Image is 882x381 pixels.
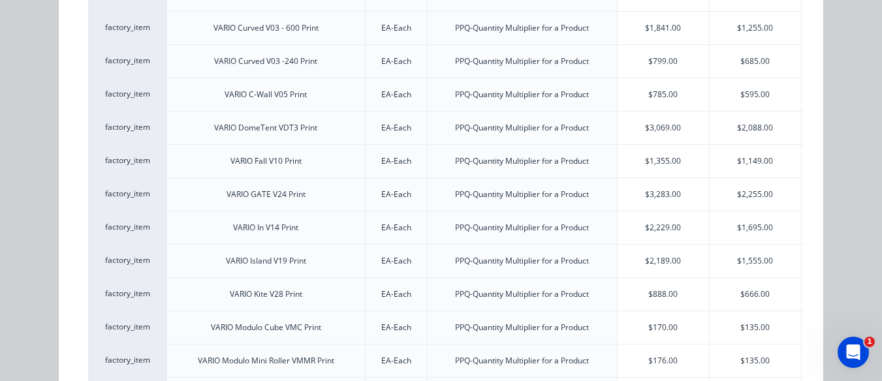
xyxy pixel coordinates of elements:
div: factory_item [88,11,166,44]
div: $3,069.00 [618,112,709,144]
div: $0.00 [802,278,867,311]
div: VARIO Kite V28 Print [230,288,302,300]
div: EA-Each [381,22,411,34]
div: $0.00 [802,12,867,44]
div: PPQ-Quantity Multiplier for a Product [455,288,589,300]
div: $785.00 [618,78,709,111]
div: factory_item [88,311,166,344]
div: factory_item [88,177,166,211]
div: $135.00 [710,311,801,344]
div: EA-Each [381,222,411,234]
div: factory_item [88,244,166,277]
div: EA-Each [381,122,411,134]
div: factory_item [88,144,166,177]
div: $2,229.00 [618,211,709,244]
div: PPQ-Quantity Multiplier for a Product [455,255,589,267]
div: $0.00 [802,112,867,144]
div: EA-Each [381,355,411,367]
div: EA-Each [381,322,411,333]
div: PPQ-Quantity Multiplier for a Product [455,222,589,234]
div: $1,255.00 [710,12,801,44]
div: $0.00 [802,45,867,78]
span: 1 [864,337,875,347]
div: $3,283.00 [618,178,709,211]
div: EA-Each [381,89,411,100]
div: $176.00 [618,344,709,377]
div: $0.00 [802,78,867,111]
div: PPQ-Quantity Multiplier for a Product [455,355,589,367]
div: $799.00 [618,45,709,78]
div: $0.00 [802,145,867,177]
div: $1,695.00 [710,211,801,244]
div: $0.00 [802,178,867,211]
div: PPQ-Quantity Multiplier for a Product [455,122,589,134]
div: EA-Each [381,155,411,167]
div: EA-Each [381,288,411,300]
div: factory_item [88,277,166,311]
div: VARIO C-Wall V05 Print [225,89,307,100]
div: factory_item [88,44,166,78]
div: $595.00 [710,78,801,111]
div: VARIO Curved V03 -240 Print [214,55,317,67]
div: EA-Each [381,189,411,200]
div: $0.00 [802,311,867,344]
div: $666.00 [710,278,801,311]
iframe: Intercom live chat [838,337,869,368]
div: $1,355.00 [618,145,709,177]
div: VARIO DomeTent VDT3 Print [214,122,317,134]
div: VARIO Curved V03 - 600 Print [213,22,319,34]
div: PPQ-Quantity Multiplier for a Product [455,155,589,167]
div: VARIO In V14 Print [233,222,298,234]
div: $888.00 [618,278,709,311]
div: $2,189.00 [618,245,709,277]
div: $0.00 [802,245,867,277]
div: $2,088.00 [710,112,801,144]
div: VARIO Fall V10 Print [230,155,302,167]
div: VARIO Island V19 Print [226,255,306,267]
div: PPQ-Quantity Multiplier for a Product [455,322,589,333]
div: factory_item [88,78,166,111]
div: $1,149.00 [710,145,801,177]
div: factory_item [88,111,166,144]
div: PPQ-Quantity Multiplier for a Product [455,89,589,100]
div: $2,255.00 [710,178,801,211]
div: $0.00 [802,211,867,244]
div: factory_item [88,211,166,244]
div: PPQ-Quantity Multiplier for a Product [455,22,589,34]
div: PPQ-Quantity Multiplier for a Product [455,55,589,67]
div: $0.00 [802,344,867,377]
div: $685.00 [710,45,801,78]
div: VARIO GATE V24 Print [227,189,306,200]
div: VARIO Modulo Cube VMC Print [211,322,321,333]
div: $1,841.00 [618,12,709,44]
div: $135.00 [710,344,801,377]
div: EA-Each [381,55,411,67]
div: $170.00 [618,311,709,344]
div: $1,555.00 [710,245,801,277]
div: EA-Each [381,255,411,267]
div: factory_item [88,344,166,377]
div: PPQ-Quantity Multiplier for a Product [455,189,589,200]
div: VARIO Modulo Mini Roller VMMR Print [198,355,334,367]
